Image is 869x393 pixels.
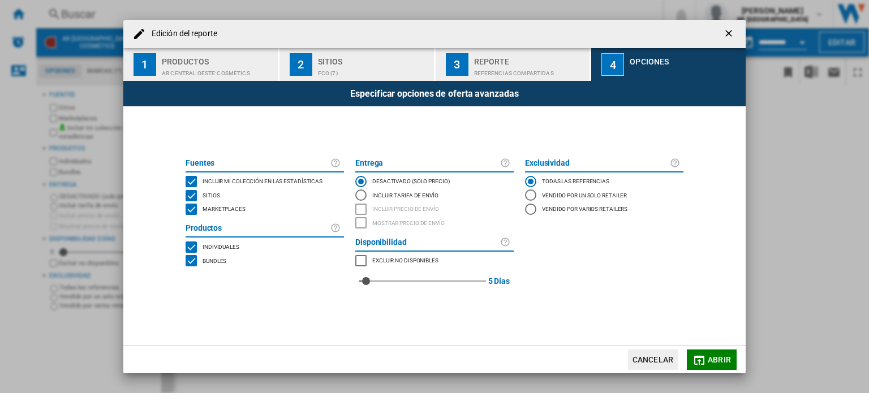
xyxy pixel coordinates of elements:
div: Sitios [318,53,429,64]
div: Referencias compartidas [474,64,586,76]
div: 1 [134,53,156,76]
div: 3 [446,53,468,76]
span: Incluir mi colección en las estadísticas [203,176,322,184]
md-checkbox: SINGLE [186,240,344,254]
md-radio-button: Vendido por un solo retailer [525,188,683,202]
span: Sitios [203,191,220,198]
span: Excluir no disponibles [372,256,438,264]
span: Incluir precio de envío [372,204,439,212]
div: Especificar opciones de oferta avanzadas [123,81,746,106]
button: 1 Productos AR CENTRAL OESTE:Cosmetics [123,48,279,81]
button: 4 Opciones [591,48,746,81]
div: Opciones [630,53,741,64]
label: 5 Días [488,267,510,295]
span: Mostrar precio de envío [372,218,445,226]
button: getI18NText('BUTTONS.CLOSE_DIALOG') [719,23,741,45]
button: 2 Sitios FCO (7) [279,48,435,81]
div: Reporte [474,53,586,64]
div: AR CENTRAL OESTE:Cosmetics [162,64,273,76]
div: FCO (7) [318,64,429,76]
span: Bundles [203,256,226,264]
label: Exclusividad [525,157,670,170]
label: Fuentes [186,157,330,170]
ng-md-icon: getI18NText('BUTTONS.CLOSE_DIALOG') [723,28,737,41]
md-checkbox: INCLUDE DELIVERY PRICE [355,202,514,217]
span: Abrir [708,355,731,364]
md-slider: red [359,267,486,295]
div: 4 [601,53,624,76]
button: Cancelar [628,349,678,370]
label: Productos [186,222,330,235]
label: Entrega [355,157,500,170]
md-radio-button: DESACTIVADO (solo precio) [355,175,514,188]
span: Marketplaces [203,204,246,212]
div: 2 [290,53,312,76]
md-checkbox: MARKETPLACES [355,254,514,268]
md-radio-button: Incluir tarifa de envío [355,188,514,202]
md-checkbox: INCLUDE MY SITE [186,175,344,189]
label: Disponibilidad [355,236,500,249]
md-checkbox: BUNDLES [186,254,344,268]
span: Individuales [203,242,239,250]
md-radio-button: Vendido por varios retailers [525,202,683,216]
div: Productos [162,53,273,64]
button: 3 Reporte Referencias compartidas [436,48,591,81]
md-checkbox: SHOW DELIVERY PRICE [355,216,514,230]
button: Abrir [687,349,737,370]
h4: Edición del reporte [146,28,217,40]
md-checkbox: MARKETPLACES [186,202,344,217]
md-radio-button: Todas las referencias [525,175,683,188]
md-checkbox: SITES [186,188,344,202]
